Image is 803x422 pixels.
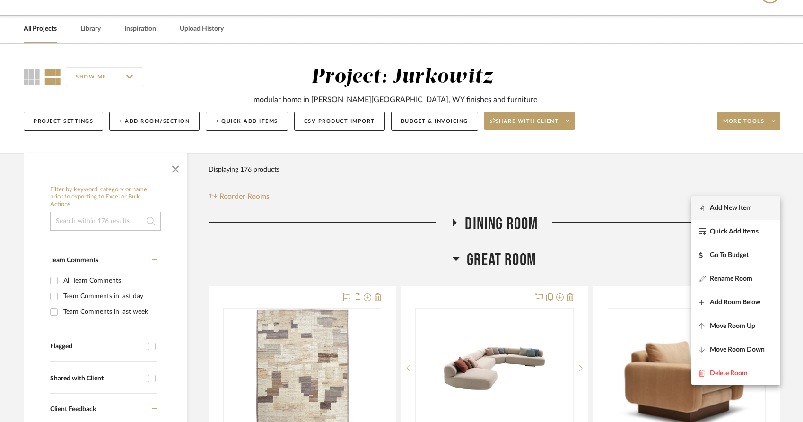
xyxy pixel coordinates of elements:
[710,204,752,212] span: Add New Item
[710,251,749,259] span: Go To Budget
[710,370,748,378] span: Delete Room
[710,322,755,330] span: Move Room Up
[710,299,760,307] span: Add Room Below
[710,275,752,283] span: Rename Room
[710,228,759,236] span: Quick Add Items
[710,346,765,354] span: Move Room Down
